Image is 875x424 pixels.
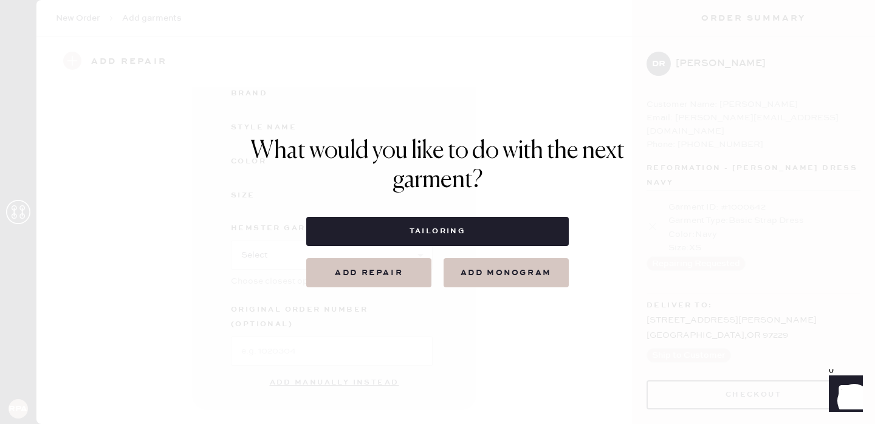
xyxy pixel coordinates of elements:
h1: What would you like to do with the next garment? [250,137,625,195]
button: Tailoring [306,217,568,246]
iframe: Front Chat [817,369,870,422]
button: Add repair [306,258,431,287]
button: add monogram [444,258,569,287]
